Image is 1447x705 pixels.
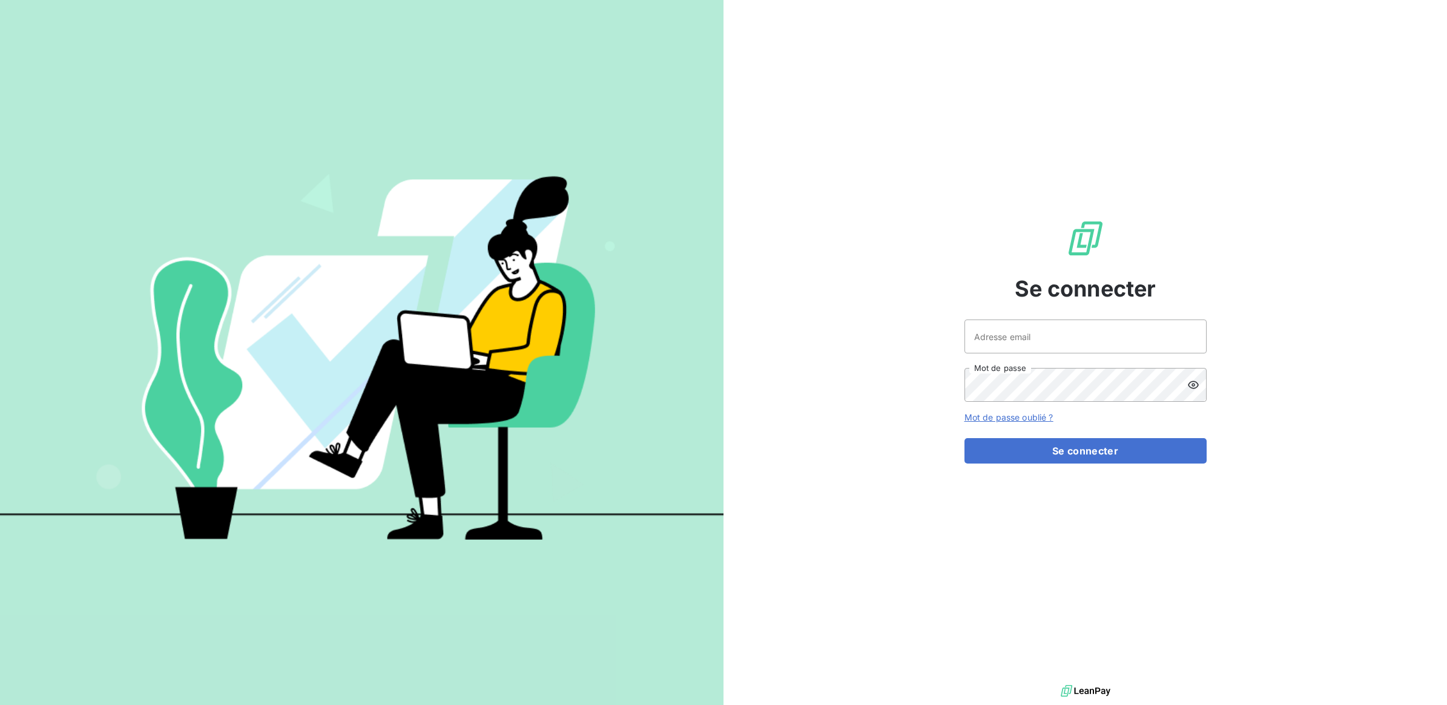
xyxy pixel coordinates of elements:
[1066,219,1105,258] img: Logo LeanPay
[964,412,1053,422] a: Mot de passe oublié ?
[964,438,1207,464] button: Se connecter
[964,320,1207,353] input: placeholder
[1015,272,1156,305] span: Se connecter
[1061,682,1110,700] img: logo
